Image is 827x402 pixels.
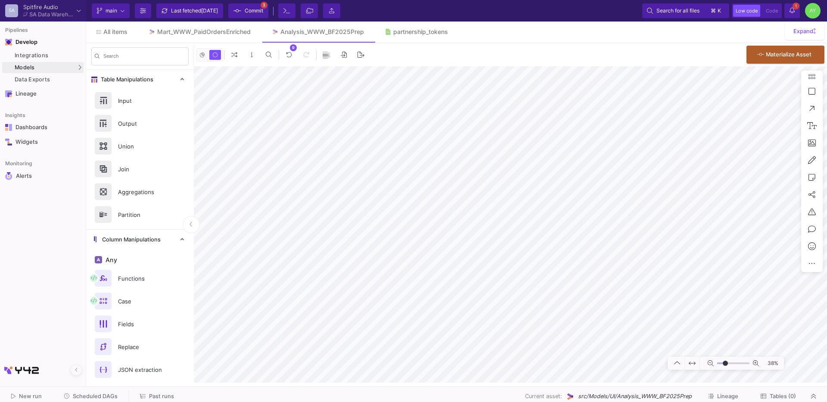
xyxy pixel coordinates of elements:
[736,8,758,14] span: Low code
[2,87,84,101] a: Navigation iconLineage
[525,392,562,400] span: Current asset:
[171,4,218,17] div: Last fetched
[2,35,84,49] mat-expansion-panel-header: Navigation iconDevelop
[784,3,800,18] button: 1
[201,7,218,14] span: [DATE]
[5,124,12,131] img: Navigation icon
[2,169,84,183] a: Navigation iconAlerts
[86,312,194,335] button: Fields
[29,12,73,17] div: SA Data Warehouse
[106,4,117,17] span: main
[793,3,799,9] span: 1
[156,3,223,18] button: Last fetched[DATE]
[746,46,824,64] button: Materialize Asset
[86,112,194,135] button: Output
[16,172,72,180] div: Alerts
[711,6,716,16] span: ⌘
[5,139,12,145] img: Navigation icon
[86,358,194,381] button: JSON extraction
[86,135,194,158] button: Union
[16,39,28,46] div: Develop
[86,89,194,112] button: Input
[763,5,780,17] button: Code
[766,8,778,14] span: Code
[5,172,12,180] img: Navigation icon
[578,392,692,400] span: src/Models/UI/Analysis_WWW_BF2025Prep
[656,4,700,17] span: Search for all files
[149,393,174,399] span: Past runs
[86,203,194,226] button: Partition
[86,70,194,89] mat-expansion-panel-header: Table Manipulations
[113,94,172,107] div: Input
[5,4,18,17] div: SA
[113,363,172,376] div: JSON extraction
[86,89,194,229] div: Table Manipulations
[97,76,153,83] span: Table Manipulations
[770,393,796,399] span: Tables (0)
[113,186,172,198] div: Aggregations
[86,158,194,180] button: Join
[16,139,72,145] div: Widgets
[766,51,811,58] span: Materialize Asset
[228,3,268,18] button: Commit
[2,121,84,134] a: Navigation iconDashboards
[113,318,172,331] div: Fields
[73,393,118,399] span: Scheduled DAGs
[113,117,172,130] div: Output
[718,6,721,16] span: k
[5,90,12,97] img: Navigation icon
[86,180,194,203] button: Aggregations
[15,52,81,59] div: Integrations
[104,257,117,263] span: Any
[148,28,155,36] img: Tab icon
[23,4,73,10] div: Spitfire Audio
[393,28,448,35] div: partnership_tokens
[19,393,42,399] span: New run
[245,4,263,17] span: Commit
[157,28,251,35] div: Mart_WWW_PaidOrdersEnriched
[15,76,81,83] div: Data Exports
[92,3,130,18] button: main
[113,272,172,285] div: Functions
[113,340,172,353] div: Replace
[16,90,72,97] div: Lineage
[113,140,172,153] div: Union
[271,28,279,36] img: Tab icon
[717,393,738,399] span: Lineage
[733,5,760,17] button: Low code
[103,28,127,35] span: All items
[86,230,194,249] mat-expansion-panel-header: Column Manipulations
[113,295,172,308] div: Case
[86,267,194,290] button: Functions
[2,74,84,85] a: Data Exports
[802,3,821,19] button: AY
[385,28,392,36] img: Tab icon
[99,236,161,243] span: Column Manipulations
[15,64,35,71] span: Models
[86,290,194,312] button: Case
[642,3,729,18] button: Search for all files⌘k
[2,135,84,149] a: Navigation iconWidgets
[805,3,821,19] div: AY
[113,208,172,221] div: Partition
[708,6,724,16] button: ⌘k
[103,55,185,61] input: Search
[5,39,12,46] img: Navigation icon
[113,163,172,176] div: Join
[566,392,575,401] img: UI Model
[86,335,194,358] button: Replace
[762,356,782,371] span: 38%
[280,28,364,35] div: Analysis_WWW_BF2025Prep
[2,50,84,61] a: Integrations
[16,124,72,131] div: Dashboards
